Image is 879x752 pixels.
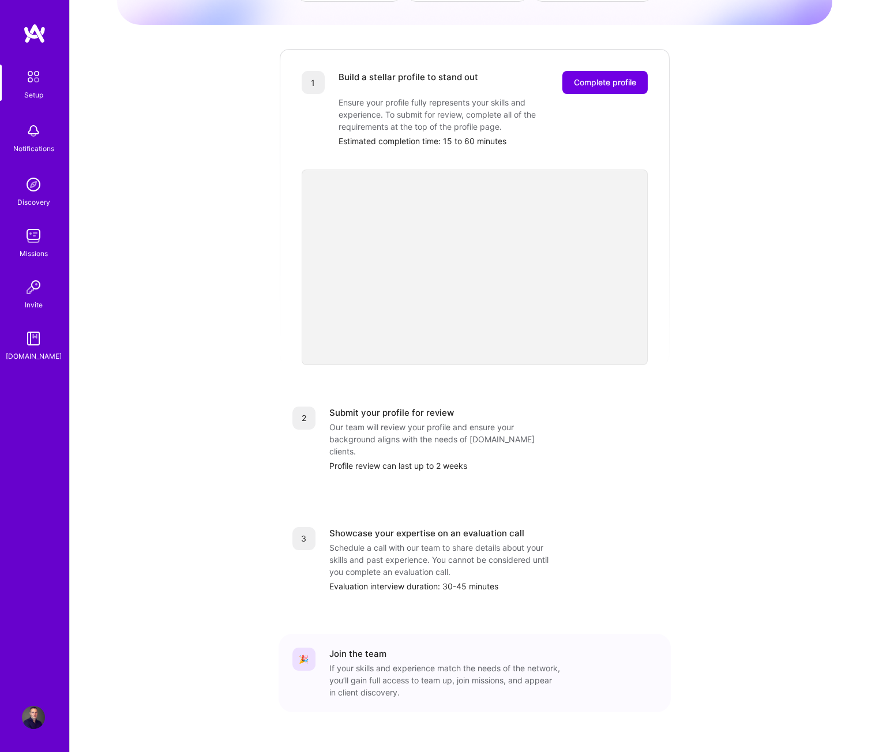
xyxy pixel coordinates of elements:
[22,173,45,196] img: discovery
[302,170,648,365] iframe: video
[20,247,48,260] div: Missions
[329,648,386,660] div: Join the team
[339,135,648,147] div: Estimated completion time: 15 to 60 minutes
[22,119,45,142] img: bell
[25,299,43,311] div: Invite
[6,350,62,362] div: [DOMAIN_NAME]
[302,71,325,94] div: 1
[17,196,50,208] div: Discovery
[23,23,46,44] img: logo
[329,407,454,419] div: Submit your profile for review
[562,71,648,94] button: Complete profile
[21,65,46,89] img: setup
[292,648,315,671] div: 🎉
[329,580,657,592] div: Evaluation interview duration: 30-45 minutes
[329,421,560,457] div: Our team will review your profile and ensure your background aligns with the needs of [DOMAIN_NAM...
[339,96,569,133] div: Ensure your profile fully represents your skills and experience. To submit for review, complete a...
[339,71,478,94] div: Build a stellar profile to stand out
[292,527,315,550] div: 3
[329,662,560,698] div: If your skills and experience match the needs of the network, you’ll gain full access to team up,...
[24,89,43,101] div: Setup
[329,460,657,472] div: Profile review can last up to 2 weeks
[292,407,315,430] div: 2
[329,542,560,578] div: Schedule a call with our team to share details about your skills and past experience. You cannot ...
[22,276,45,299] img: Invite
[13,142,54,155] div: Notifications
[574,77,636,88] span: Complete profile
[22,706,45,729] img: User Avatar
[22,327,45,350] img: guide book
[329,527,524,539] div: Showcase your expertise on an evaluation call
[22,224,45,247] img: teamwork
[19,706,48,729] a: User Avatar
